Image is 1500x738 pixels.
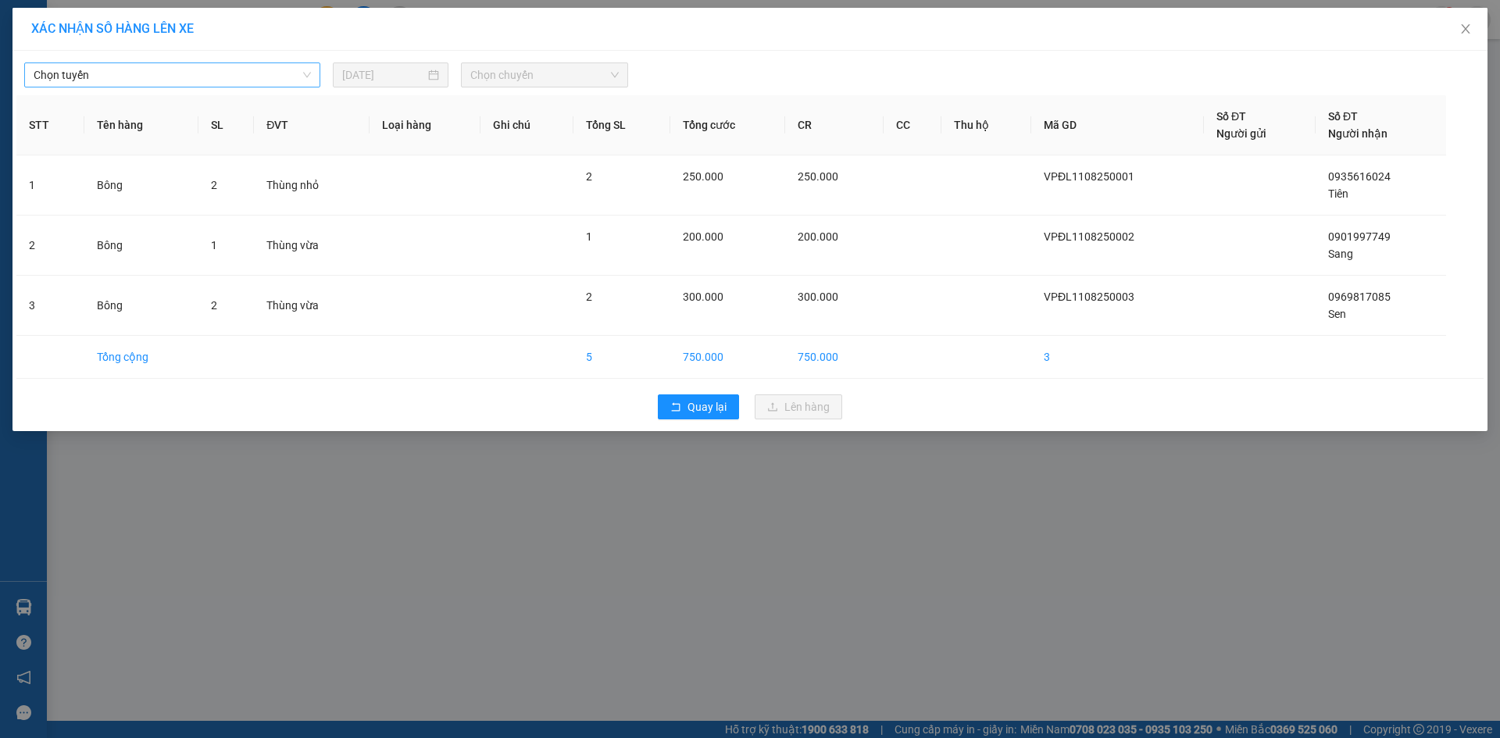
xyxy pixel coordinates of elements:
span: Số ĐT [1328,110,1358,123]
span: 0969817085 [1328,291,1391,303]
span: 0901997749 [1328,230,1391,243]
span: Quay lại [687,398,727,415]
span: 2 [586,170,592,183]
td: 3 [1031,336,1204,379]
button: rollbackQuay lại [658,394,739,419]
span: 2 [211,299,217,312]
button: uploadLên hàng [755,394,842,419]
td: Thùng vừa [254,276,370,336]
td: Thùng nhỏ [254,155,370,216]
th: Tổng SL [573,95,670,155]
th: CC [884,95,942,155]
span: 200.000 [798,230,838,243]
th: STT [16,95,84,155]
span: Người gửi [1216,127,1266,140]
span: Sang [1328,248,1353,260]
th: Thu hộ [941,95,1031,155]
th: Loại hàng [370,95,480,155]
span: Số ĐT [1216,110,1246,123]
td: Thùng vừa [254,216,370,276]
span: VPĐL1108250003 [1044,291,1134,303]
td: 2 [16,216,84,276]
span: Tiên [1328,187,1348,200]
span: 250.000 [683,170,723,183]
span: 1 [586,230,592,243]
th: Tên hàng [84,95,198,155]
td: 1 [16,155,84,216]
span: 1 [211,239,217,251]
td: Bông [84,155,198,216]
span: 250.000 [798,170,838,183]
span: 2 [586,291,592,303]
input: 11/08/2025 [342,66,425,84]
span: close [1459,23,1472,35]
td: Bông [84,276,198,336]
span: 0935616024 [1328,170,1391,183]
span: Chọn chuyến [470,63,619,87]
td: 5 [573,336,670,379]
th: CR [785,95,883,155]
td: Tổng cộng [84,336,198,379]
span: VPĐL1108250002 [1044,230,1134,243]
span: XÁC NHẬN SỐ HÀNG LÊN XE [31,21,194,36]
span: 2 [211,179,217,191]
button: Close [1444,8,1487,52]
span: 300.000 [683,291,723,303]
th: Tổng cước [670,95,786,155]
span: 300.000 [798,291,838,303]
th: Ghi chú [480,95,573,155]
span: Người nhận [1328,127,1387,140]
span: rollback [670,401,681,414]
span: Chọn tuyến [34,63,311,87]
td: Bông [84,216,198,276]
th: ĐVT [254,95,370,155]
td: 750.000 [785,336,883,379]
span: Sen [1328,308,1346,320]
span: VPĐL1108250001 [1044,170,1134,183]
th: SL [198,95,255,155]
td: 3 [16,276,84,336]
td: 750.000 [670,336,786,379]
th: Mã GD [1031,95,1204,155]
span: 200.000 [683,230,723,243]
